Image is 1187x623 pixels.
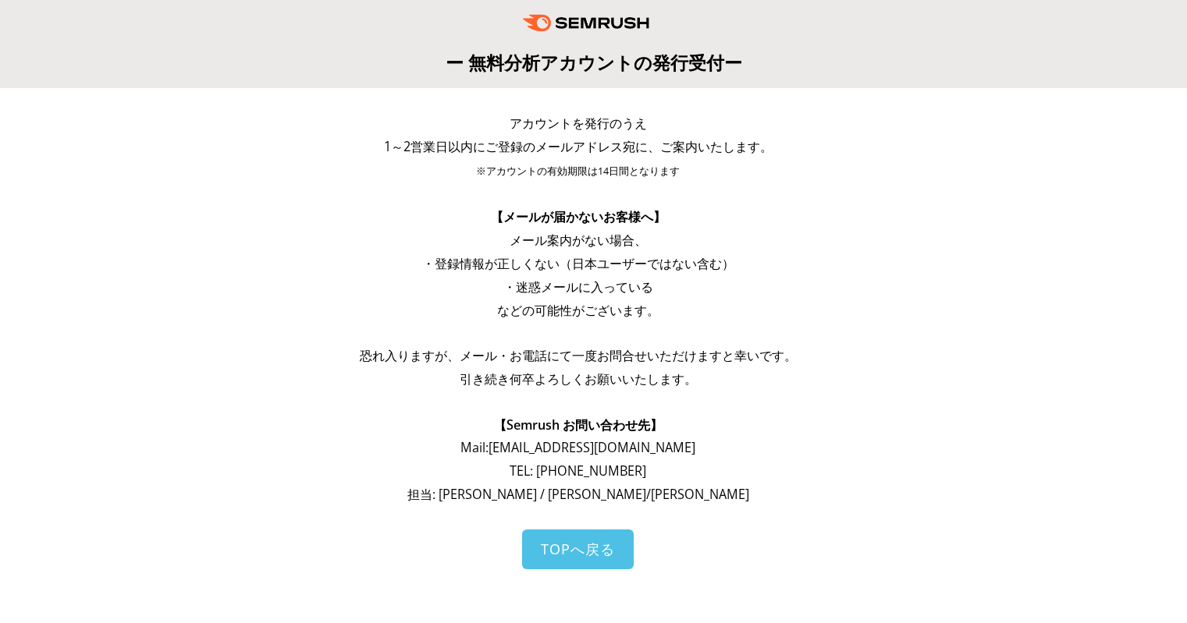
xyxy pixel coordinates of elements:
span: ・登録情報が正しくない（日本ユーザーではない含む） [422,255,734,272]
span: ※アカウントの有効期限は14日間となります [476,165,680,178]
span: などの可能性がございます。 [497,302,659,319]
span: ・迷惑メールに入っている [503,278,653,296]
span: 引き続き何卒よろしくお願いいたします。 [460,370,697,388]
span: Mail: [EMAIL_ADDRESS][DOMAIN_NAME] [460,439,695,456]
span: 【メールが届かないお客様へ】 [491,208,666,225]
span: 恐れ入りますが、メール・お電話にて一度お問合せいただけますと幸いです。 [360,347,797,364]
span: 担当: [PERSON_NAME] / [PERSON_NAME]/[PERSON_NAME] [407,486,749,503]
span: アカウントを発行のうえ [510,115,647,132]
a: TOPへ戻る [522,529,634,569]
span: TEL: [PHONE_NUMBER] [510,462,646,480]
span: メール案内がない場合、 [510,232,647,249]
span: 1～2営業日以内にご登録のメールアドレス宛に、ご案内いたします。 [384,138,773,155]
span: 【Semrush お問い合わせ先】 [494,416,663,434]
span: TOPへ戻る [541,540,615,558]
span: ー 無料分析アカウントの発行受付ー [446,50,742,75]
